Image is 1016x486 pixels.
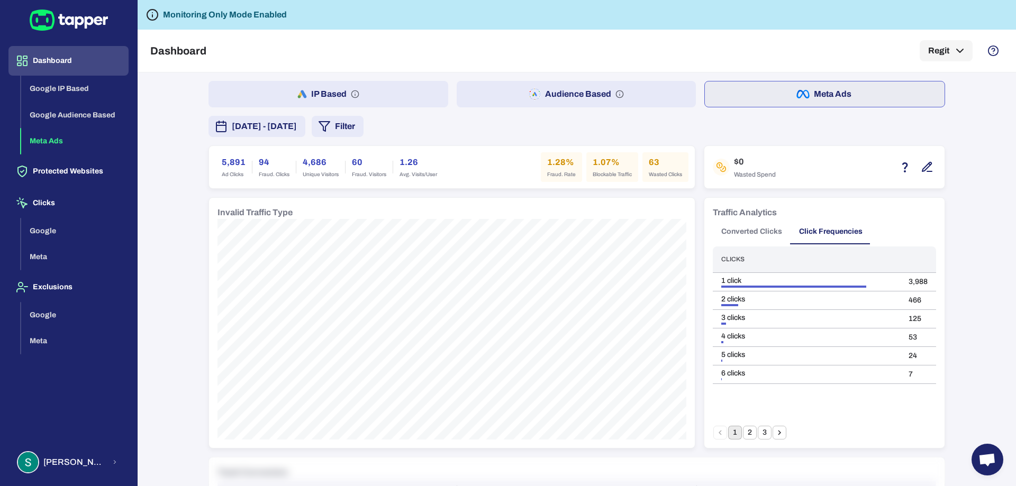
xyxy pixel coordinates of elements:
button: Meta Ads [21,128,129,154]
span: Ad Clicks [222,171,246,178]
button: Regit [920,40,973,61]
td: 7 [900,365,936,383]
a: Protected Websites [8,166,129,175]
button: Go to next page [773,426,786,439]
span: [PERSON_NAME] [PERSON_NAME] [43,457,105,467]
a: Google [21,309,129,318]
button: Google [21,302,129,328]
a: Meta [21,336,129,345]
button: page 1 [728,426,742,439]
div: Open chat [972,444,1003,475]
button: Stuart Parkin[PERSON_NAME] [PERSON_NAME] [8,447,129,478]
span: Wasted Clicks [649,171,682,178]
button: Converted Clicks [713,219,791,244]
th: Clicks [713,246,900,272]
h6: 63 [649,156,682,169]
h6: Traffic Analytics [713,206,777,219]
span: Fraud. Clicks [259,171,289,178]
button: Google IP Based [21,76,129,102]
td: 3,988 [900,272,936,291]
button: Protected Websites [8,157,129,186]
h6: 1.07% [593,156,632,169]
h6: 1.28% [547,156,576,169]
h6: 94 [259,156,289,169]
a: Google [21,225,129,234]
td: 53 [900,328,936,346]
svg: Tapper is not blocking any fraudulent activity for this domain [146,8,159,21]
a: Meta [21,252,129,261]
a: Dashboard [8,56,129,65]
h6: 5,891 [222,156,246,169]
button: Dashboard [8,46,129,76]
h6: Invalid Traffic Type [217,206,293,219]
span: [DATE] - [DATE] [232,120,297,133]
h6: 1.26 [400,156,437,169]
button: Filter [312,116,364,137]
svg: Audience based: Search, Display, Shopping, Video Performance Max, Demand Generation [615,90,624,98]
button: Clicks [8,188,129,218]
a: Exclusions [8,282,129,291]
img: Stuart Parkin [18,452,38,472]
h6: $0 [734,155,776,168]
button: Go to page 2 [743,426,757,439]
button: Google [21,218,129,244]
button: Go to page 3 [758,426,772,439]
div: 2 clicks [721,295,892,304]
button: [DATE] - [DATE] [208,116,305,137]
button: Exclusions [8,272,129,302]
span: Avg. Visits/User [400,171,437,178]
button: Google Audience Based [21,102,129,129]
button: Click Frequencies [791,219,871,244]
td: 24 [900,346,936,365]
td: 125 [900,309,936,328]
button: IP Based [208,81,448,107]
svg: IP based: Search, Display, and Shopping. [351,90,359,98]
span: Fraud. Rate [547,171,576,178]
div: 3 clicks [721,313,892,323]
td: 466 [900,291,936,309]
span: Unique Visitors [303,171,339,178]
button: Meta Ads [704,81,945,107]
h5: Dashboard [150,44,206,57]
a: Google IP Based [21,84,129,93]
h6: Monitoring Only Mode Enabled [163,8,287,21]
div: 4 clicks [721,332,892,341]
button: Meta [21,328,129,354]
a: Clicks [8,198,129,207]
span: Wasted Spend [734,170,776,179]
span: Blockable Traffic [593,171,632,178]
div: 6 clicks [721,369,892,378]
h6: 60 [352,156,386,169]
h6: 4,686 [303,156,339,169]
a: Meta Ads [21,136,129,145]
div: 1 click [721,276,892,286]
button: Audience Based [457,81,696,107]
a: Google Audience Based [21,109,129,118]
span: Fraud. Visitors [352,171,386,178]
button: Estimation based on the quantity of invalid click x cost-per-click. [896,158,914,176]
button: Meta [21,244,129,270]
div: 5 clicks [721,350,892,360]
nav: pagination navigation [713,426,787,439]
